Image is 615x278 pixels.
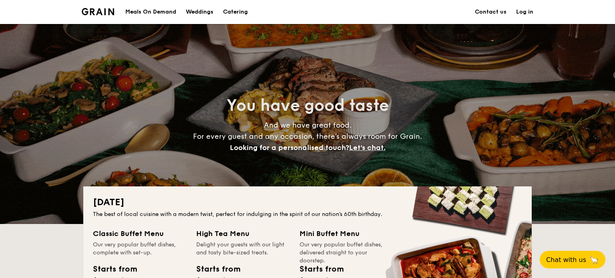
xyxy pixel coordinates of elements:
div: Our very popular buffet dishes, complete with set-up. [93,241,187,257]
img: Grain [82,8,114,15]
div: Our very popular buffet dishes, delivered straight to your doorstep. [299,241,393,257]
div: Classic Buffet Menu [93,228,187,239]
span: You have good taste [227,96,389,115]
div: The best of local cuisine with a modern twist, perfect for indulging in the spirit of our nation’... [93,210,522,218]
div: Delight your guests with our light and tasty bite-sized treats. [196,241,290,257]
div: Starts from [299,263,343,275]
span: Let's chat. [349,143,386,152]
span: And we have great food. For every guest and any occasion, there’s always room for Grain. [193,121,422,152]
span: Chat with us [546,256,586,264]
span: 🦙 [589,255,599,264]
a: Logotype [82,8,114,15]
button: Chat with us🦙 [540,251,605,268]
div: High Tea Menu [196,228,290,239]
div: Starts from [93,263,137,275]
span: Looking for a personalised touch? [230,143,349,152]
div: Starts from [196,263,240,275]
h2: [DATE] [93,196,522,209]
div: Mini Buffet Menu [299,228,393,239]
